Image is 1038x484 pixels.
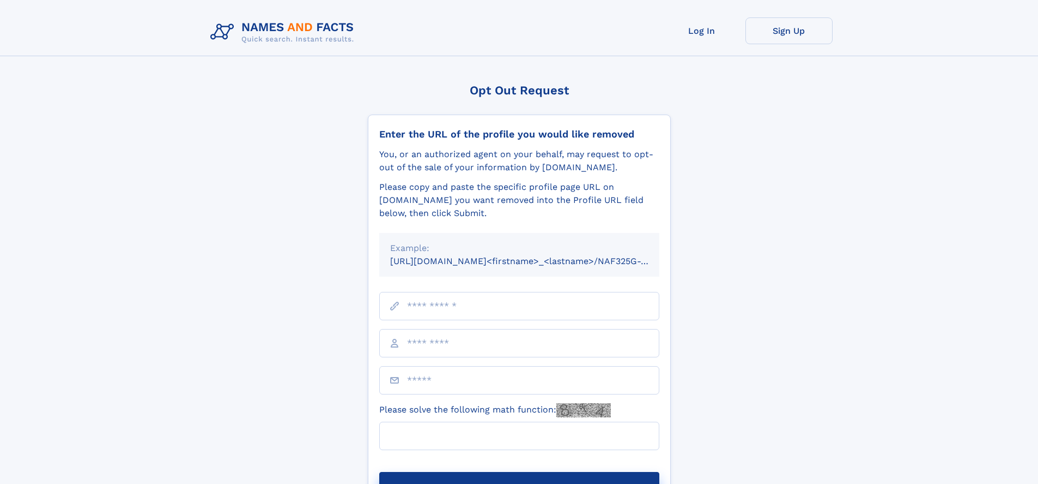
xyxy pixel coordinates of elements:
[390,256,680,266] small: [URL][DOMAIN_NAME]<firstname>_<lastname>/NAF325G-xxxxxxxx
[658,17,745,44] a: Log In
[379,403,611,417] label: Please solve the following math function:
[379,148,659,174] div: You, or an authorized agent on your behalf, may request to opt-out of the sale of your informatio...
[379,128,659,140] div: Enter the URL of the profile you would like removed
[745,17,833,44] a: Sign Up
[379,181,659,220] div: Please copy and paste the specific profile page URL on [DOMAIN_NAME] you want removed into the Pr...
[368,83,671,97] div: Opt Out Request
[390,242,648,255] div: Example:
[206,17,363,47] img: Logo Names and Facts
